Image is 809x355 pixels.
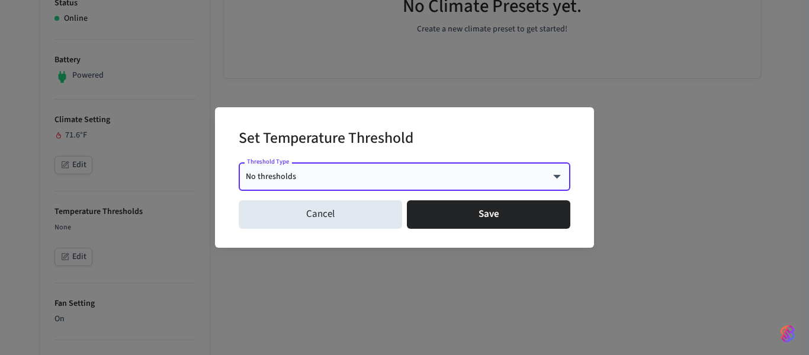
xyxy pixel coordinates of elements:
[781,324,795,343] img: SeamLogoGradient.69752ec5.svg
[239,121,413,158] h2: Set Temperature Threshold
[407,200,570,229] button: Save
[239,200,402,229] button: Cancel
[247,157,289,166] label: Threshold Type
[246,171,563,183] div: No thresholds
